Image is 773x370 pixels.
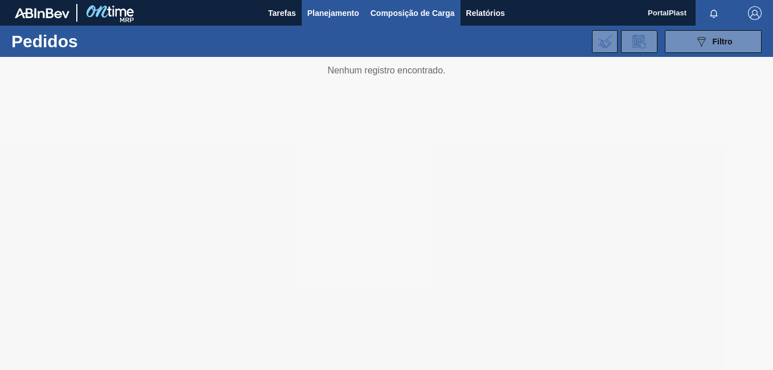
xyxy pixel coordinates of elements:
div: Solicitação de Revisão de Pedidos [621,30,657,53]
span: Tarefas [268,6,296,20]
span: Composição de Carga [371,6,455,20]
img: Logout [748,6,762,20]
div: Importar Negociações dos Pedidos [592,30,618,53]
img: TNhmsLtSVTkK8tSr43FrP2fwEKptu5GPRR3wAAAABJRU5ErkJggg== [15,8,69,18]
span: Planejamento [307,6,359,20]
span: Relatórios [466,6,505,20]
button: Filtro [665,30,762,53]
h1: Pedidos [11,35,171,48]
button: Notificações [696,5,732,21]
span: Filtro [713,37,733,46]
